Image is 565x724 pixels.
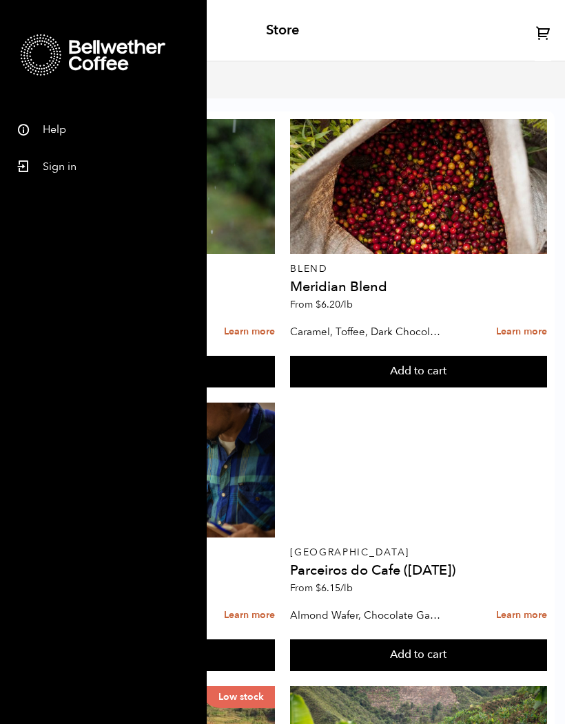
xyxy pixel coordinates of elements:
[316,298,353,311] bdi: 6.20
[496,601,547,630] a: Learn more
[224,601,275,630] a: Learn more
[316,582,321,595] span: $
[316,298,321,311] span: $
[316,582,353,595] bdi: 6.15
[266,22,299,39] h2: Store
[496,317,547,347] a: Learn more
[199,686,275,708] p: Low stock
[290,298,353,311] span: From
[340,298,353,311] span: /lb
[290,639,547,671] button: Add to cart
[290,605,444,626] p: Almond Wafer, Chocolate Ganache, Bing Cherry
[224,317,275,347] a: Learn more
[340,582,353,595] span: /lb
[290,564,547,577] h4: Parceiros do Cafe ([DATE])
[290,356,547,387] button: Add to cart
[290,548,547,557] p: [GEOGRAPHIC_DATA]
[290,264,547,274] p: Blend
[290,321,444,342] p: Caramel, Toffee, Dark Chocolate
[290,582,353,595] span: From
[290,280,547,294] h4: Meridian Blend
